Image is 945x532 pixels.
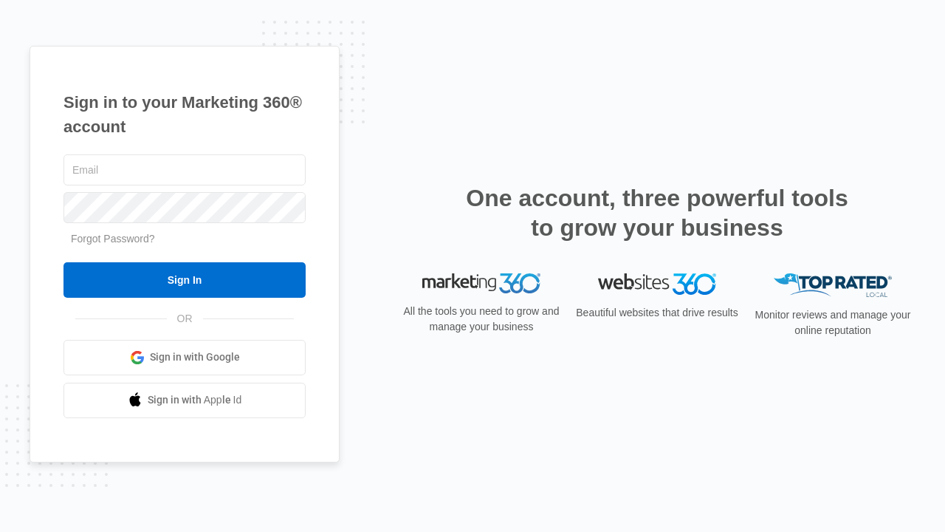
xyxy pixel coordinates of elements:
[574,305,740,321] p: Beautiful websites that drive results
[150,349,240,365] span: Sign in with Google
[461,183,853,242] h2: One account, three powerful tools to grow your business
[63,340,306,375] a: Sign in with Google
[148,392,242,408] span: Sign in with Apple Id
[399,304,564,335] p: All the tools you need to grow and manage your business
[167,311,203,327] span: OR
[598,273,716,295] img: Websites 360
[63,90,306,139] h1: Sign in to your Marketing 360® account
[750,307,915,338] p: Monitor reviews and manage your online reputation
[63,383,306,418] a: Sign in with Apple Id
[63,262,306,298] input: Sign In
[63,154,306,185] input: Email
[422,273,540,294] img: Marketing 360
[71,233,155,245] a: Forgot Password?
[774,273,892,298] img: Top Rated Local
